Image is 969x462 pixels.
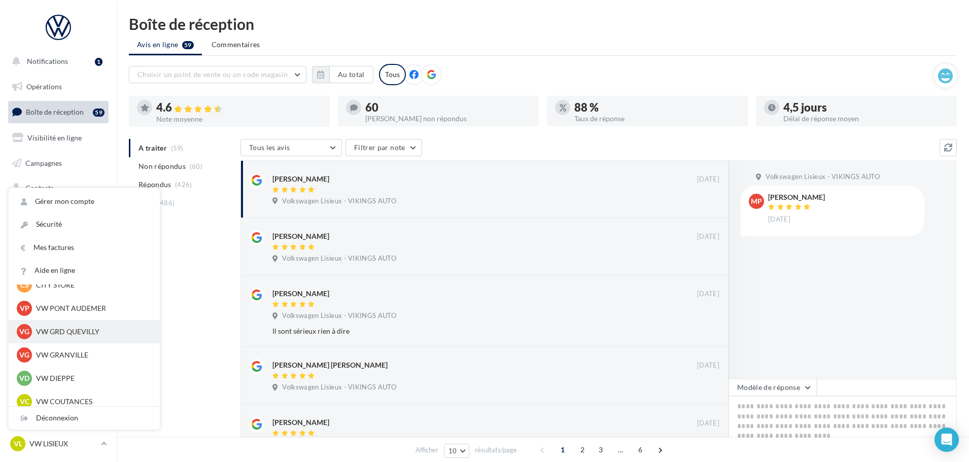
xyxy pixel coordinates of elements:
[19,350,29,360] span: VG
[555,442,571,458] span: 1
[20,397,29,407] span: VC
[240,139,342,156] button: Tous les avis
[129,66,306,83] button: Choisir un point de vente ou un code magasin
[632,442,648,458] span: 6
[416,445,438,455] span: Afficher
[475,445,517,455] span: résultats/page
[19,373,29,383] span: VD
[9,407,160,430] div: Déconnexion
[36,373,148,383] p: VW DIEPPE
[783,115,949,122] div: Délai de réponse moyen
[26,82,62,91] span: Opérations
[272,360,388,370] div: [PERSON_NAME] [PERSON_NAME]
[282,383,396,392] span: Volkswagen Lisieux - VIKINGS AUTO
[697,290,719,299] span: [DATE]
[365,115,531,122] div: [PERSON_NAME] non répondus
[36,303,148,313] p: VW PONT AUDEMER
[36,280,148,290] p: CITY STORE
[379,64,406,85] div: Tous
[9,190,160,213] a: Gérer mon compte
[29,439,97,449] p: VW LISIEUX
[190,162,202,170] span: (60)
[26,108,84,116] span: Boîte de réception
[175,181,192,189] span: (426)
[282,197,396,206] span: Volkswagen Lisieux - VIKINGS AUTO
[36,327,148,337] p: VW GRD QUEVILLY
[25,158,62,167] span: Campagnes
[272,231,329,241] div: [PERSON_NAME]
[9,236,160,259] a: Mes factures
[9,213,160,236] a: Sécurité
[6,76,111,97] a: Opérations
[6,287,111,317] a: Campagnes DataOnDemand
[768,194,825,201] div: [PERSON_NAME]
[697,419,719,428] span: [DATE]
[282,311,396,321] span: Volkswagen Lisieux - VIKINGS AUTO
[212,40,260,50] span: Commentaires
[156,102,322,114] div: 4.6
[345,139,422,156] button: Filtrer par note
[783,102,949,113] div: 4,5 jours
[249,143,290,152] span: Tous les avis
[27,57,68,65] span: Notifications
[27,133,82,142] span: Visibilité en ligne
[574,115,740,122] div: Taux de réponse
[36,397,148,407] p: VW COUTANCES
[574,442,591,458] span: 2
[6,101,111,123] a: Boîte de réception59
[272,174,329,184] div: [PERSON_NAME]
[766,172,880,182] span: Volkswagen Lisieux - VIKINGS AUTO
[156,116,322,123] div: Note moyenne
[697,175,719,184] span: [DATE]
[129,16,957,31] div: Boîte de réception
[768,215,790,224] span: [DATE]
[137,70,288,79] span: Choisir un point de vente ou un code magasin
[272,417,329,428] div: [PERSON_NAME]
[25,184,54,192] span: Contacts
[272,289,329,299] div: [PERSON_NAME]
[448,447,457,455] span: 10
[6,127,111,149] a: Visibilité en ligne
[8,434,109,453] a: VL VW LISIEUX
[6,51,107,72] button: Notifications 1
[444,444,470,458] button: 10
[593,442,609,458] span: 3
[20,303,29,313] span: VP
[574,102,740,113] div: 88 %
[935,428,959,452] div: Open Intercom Messenger
[9,259,160,282] a: Aide en ligne
[6,253,111,283] a: PLV et print personnalisable
[282,254,396,263] span: Volkswagen Lisieux - VIKINGS AUTO
[729,379,817,396] button: Modèle de réponse
[139,161,186,171] span: Non répondus
[612,442,629,458] span: ...
[20,280,29,290] span: CS
[365,102,531,113] div: 60
[312,66,373,83] button: Au total
[6,203,111,224] a: Médiathèque
[697,361,719,370] span: [DATE]
[93,109,105,117] div: 59
[329,66,373,83] button: Au total
[6,153,111,174] a: Campagnes
[697,232,719,241] span: [DATE]
[158,199,175,207] span: (486)
[95,58,102,66] div: 1
[751,196,762,206] span: MP
[36,350,148,360] p: VW GRANVILLE
[6,177,111,199] a: Contacts
[139,180,171,190] span: Répondus
[6,228,111,250] a: Calendrier
[14,439,22,449] span: VL
[19,327,29,337] span: VG
[272,326,653,336] div: Il sont sérieux rien à dire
